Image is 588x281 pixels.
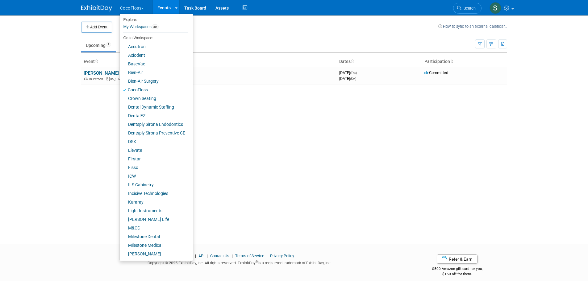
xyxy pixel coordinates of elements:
[123,22,188,32] a: My Workspaces30
[438,24,507,29] a: How to sync to an external calendar...
[453,3,482,14] a: Search
[81,22,112,33] button: Add Event
[120,198,188,206] a: Kuraray
[424,70,448,75] span: Committed
[117,39,142,51] a: Past33
[210,254,229,258] a: Contact Us
[120,111,188,120] a: DentalEZ
[120,224,188,232] a: M&CC
[407,262,507,276] div: $500 Amazon gift card for you,
[256,260,258,263] sup: ®
[152,24,159,29] span: 30
[120,155,188,163] a: Firstar
[120,60,188,68] a: BaseVac
[350,71,357,75] span: (Thu)
[350,77,356,81] span: (Sat)
[120,241,188,250] a: Milestone Medical
[81,259,398,266] div: Copyright © 2025 ExhibitDay, Inc. All rights reserved. ExhibitDay is a registered trademark of Ex...
[120,129,188,137] a: Dentsply Sirona Preventive CE
[120,103,188,111] a: Dental Dynamic Staffing
[461,6,476,10] span: Search
[437,254,477,264] a: Refer & Earn
[120,42,188,51] a: Accutron
[120,137,188,146] a: DSX
[120,189,188,198] a: Incisive Technologies
[120,34,188,42] li: Go to Workspace:
[120,215,188,224] a: [PERSON_NAME] Life
[450,59,453,64] a: Sort by Participation Type
[205,254,209,258] span: |
[120,146,188,155] a: Elevate
[120,258,188,267] a: Odne
[120,172,188,180] a: ICW
[339,76,356,81] span: [DATE]
[120,68,188,77] a: Bien-Air
[84,77,88,80] img: In-Person Event
[120,85,188,94] a: CocoFloss
[81,5,112,11] img: ExhibitDay
[265,254,269,258] span: |
[120,250,188,258] a: [PERSON_NAME]
[407,271,507,277] div: $150 off for them.
[120,232,188,241] a: Milestone Dental
[351,59,354,64] a: Sort by Start Date
[120,120,188,129] a: Dentsply Sirona Endodontics
[120,16,188,22] li: Explore:
[120,180,188,189] a: ILS Cabinetry
[106,42,111,47] span: 1
[120,94,188,103] a: Crown Seating
[198,254,204,258] a: API
[89,77,105,81] span: In-Person
[95,59,98,64] a: Sort by Event Name
[120,206,188,215] a: Light Instruments
[81,56,337,67] th: Event
[422,56,507,67] th: Participation
[194,254,198,258] span: |
[84,76,334,81] div: [US_STATE], [GEOGRAPHIC_DATA]
[337,56,422,67] th: Dates
[84,70,144,76] a: [PERSON_NAME] 14707-2025
[230,254,234,258] span: |
[358,70,359,75] span: -
[120,51,188,60] a: Axiodent
[120,163,188,172] a: Fisso
[490,2,501,14] img: Samantha Meyers
[235,254,264,258] a: Terms of Service
[270,254,294,258] a: Privacy Policy
[81,39,116,51] a: Upcoming1
[120,77,188,85] a: Bien-Air Surgery
[339,70,359,75] span: [DATE]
